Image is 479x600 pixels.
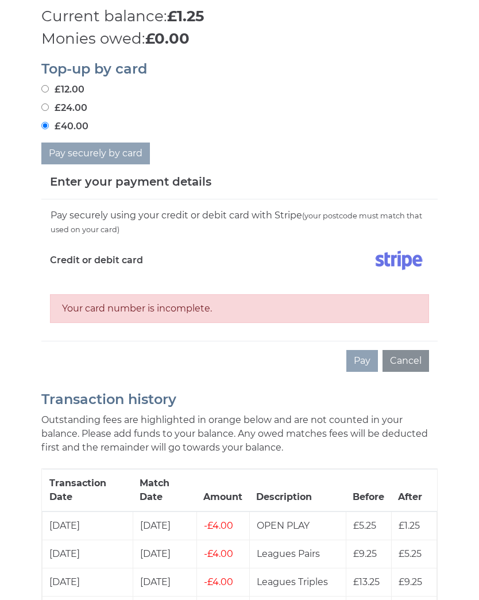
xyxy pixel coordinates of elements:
[41,103,49,111] input: £24.00
[399,548,422,559] span: £5.25
[346,350,378,372] button: Pay
[41,392,438,407] h2: Transaction history
[43,540,133,568] td: [DATE]
[167,7,204,25] strong: £1.25
[50,208,429,237] div: Pay securely using your credit or debit card with Stripe
[399,520,420,531] span: £1.25
[50,246,143,275] label: Credit or debit card
[43,511,133,540] td: [DATE]
[43,469,133,511] th: Transaction Date
[50,279,429,289] iframe: Secure card payment input frame
[41,83,84,97] label: £12.00
[249,469,346,511] th: Description
[353,576,380,587] span: £13.25
[41,85,49,93] input: £12.00
[41,28,438,50] p: Monies owed:
[50,173,211,190] h5: Enter your payment details
[249,568,346,596] td: Leagues Triples
[399,576,422,587] span: £9.25
[391,469,436,511] th: After
[133,540,196,568] td: [DATE]
[346,469,391,511] th: Before
[41,122,49,129] input: £40.00
[196,469,249,511] th: Amount
[41,5,438,28] p: Current balance:
[133,511,196,540] td: [DATE]
[353,548,377,559] span: £9.25
[383,350,429,372] button: Cancel
[41,101,87,115] label: £24.00
[204,576,233,587] span: £4.00
[249,511,346,540] td: OPEN PLAY
[204,520,233,531] span: £4.00
[50,294,429,323] div: Your card number is incomplete.
[133,469,196,511] th: Match Date
[43,568,133,596] td: [DATE]
[41,413,438,455] p: Outstanding fees are highlighted in orange below and are not counted in your balance. Please add ...
[41,61,438,76] h2: Top-up by card
[41,143,150,164] button: Pay securely by card
[249,540,346,568] td: Leagues Pairs
[41,120,88,133] label: £40.00
[145,29,190,48] strong: £0.00
[133,568,196,596] td: [DATE]
[353,520,376,531] span: £5.25
[51,211,422,234] small: (your postcode must match that used on your card)
[204,548,233,559] span: £4.00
